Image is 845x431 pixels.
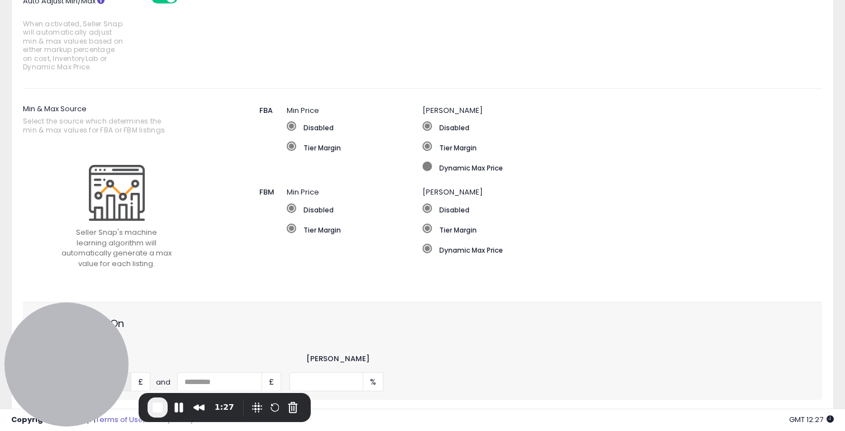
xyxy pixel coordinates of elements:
[422,162,762,173] label: Dynamic Max Price
[287,121,422,132] label: Disabled
[287,187,319,197] span: Min Price
[131,372,150,391] span: £
[287,224,422,235] label: Tier Margin
[23,100,210,140] label: Min & Max Source
[363,372,383,391] span: %
[789,414,834,425] span: 2025-09-15 12:27 GMT
[422,224,695,235] label: Tier Margin
[23,117,175,134] span: Select the source which determines the min & max values for FBA or FBM listings.
[422,244,695,255] label: Dynamic Max Price
[156,377,177,388] span: and
[259,105,273,116] span: FBA
[89,165,145,221] img: DMP Logo
[23,20,124,72] span: When activated, Seller Snap will automatically adjust min & max values based on either markup per...
[262,372,281,391] span: £
[306,354,369,364] label: [PERSON_NAME]
[422,141,762,153] label: Tier Margin
[259,187,274,197] span: FBM
[422,187,483,197] span: [PERSON_NAME]
[422,105,483,116] span: [PERSON_NAME]
[61,227,172,269] span: Seller Snap's machine learning algorithm will automatically generate a max value for each listing.
[287,105,319,116] span: Min Price
[287,203,422,215] label: Disabled
[287,141,422,153] label: Tier Margin
[422,203,695,215] label: Disabled
[422,121,762,132] label: Disabled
